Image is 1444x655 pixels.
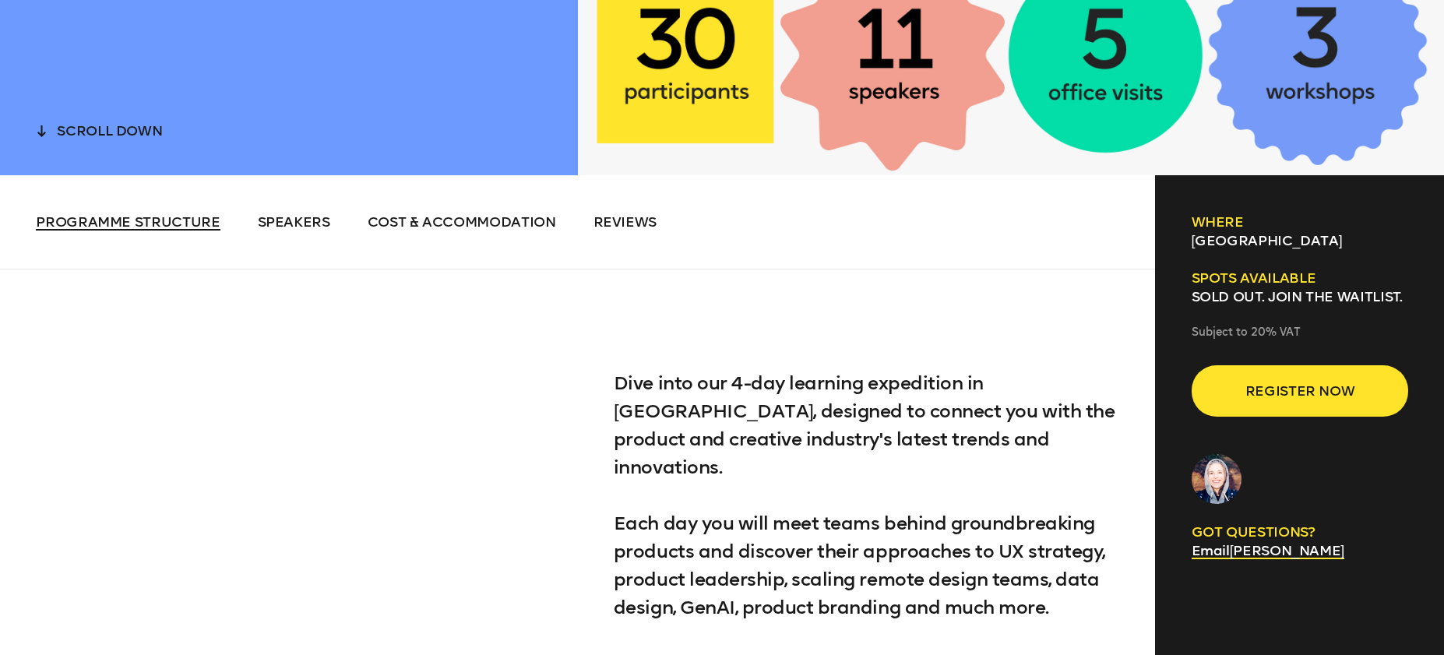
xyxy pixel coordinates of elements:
h6: Spots available [1192,269,1408,287]
span: Reviews [593,213,657,231]
span: scroll down [57,122,162,139]
p: GOT QUESTIONS? [1192,523,1408,541]
h6: Where [1192,213,1408,231]
a: Email[PERSON_NAME] [1192,542,1344,559]
span: Speakers [258,213,330,231]
span: Programme structure [36,213,220,231]
span: Register now [1217,376,1383,406]
p: SOLD OUT. Join the waitlist. [1192,287,1408,306]
p: [GEOGRAPHIC_DATA] [1192,231,1408,250]
p: Subject to 20% VAT [1192,325,1408,340]
button: Register now [1192,365,1408,417]
span: Cost & Accommodation [368,213,556,231]
button: scroll down [36,118,162,140]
